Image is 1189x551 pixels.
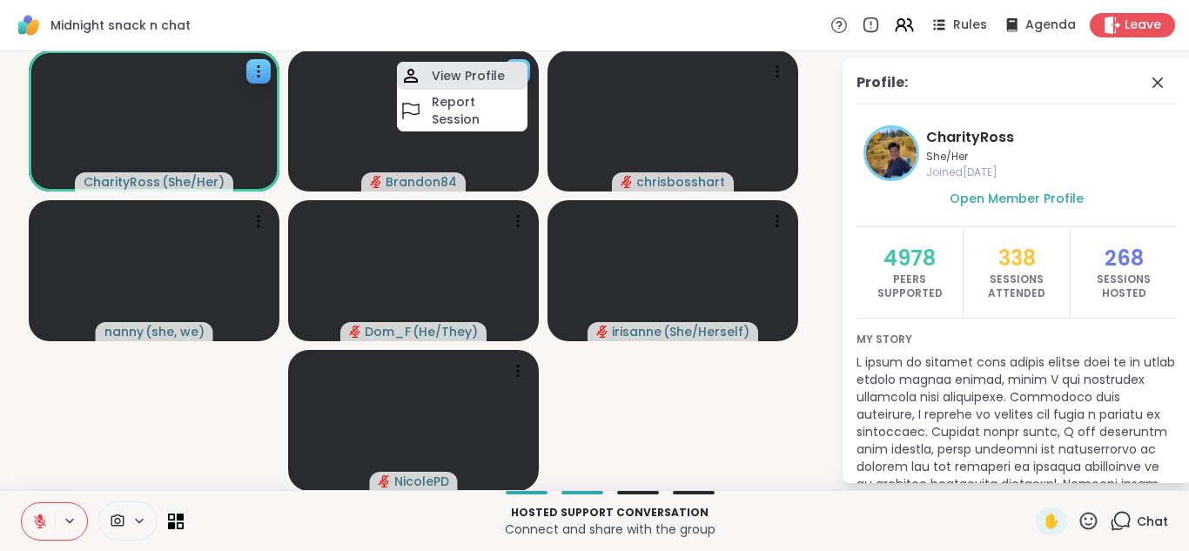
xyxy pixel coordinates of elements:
[950,190,1084,207] span: Open Member Profile
[162,173,225,191] span: ( She/Her )
[413,323,478,340] span: ( He/They )
[1043,511,1060,532] span: ✋
[596,326,608,338] span: audio-muted
[883,245,936,272] span: 4978
[104,323,144,340] span: nanny
[349,326,361,338] span: audio-muted
[145,323,205,340] span: ( she, we )
[432,93,524,128] h4: Report Session
[926,150,1083,164] span: She/Her
[663,323,749,340] span: ( She/Herself )
[1137,513,1168,530] span: Chat
[926,165,1170,179] span: Joined [DATE]
[856,72,908,93] div: Profile:
[365,323,411,340] span: Dom_F
[194,521,1025,538] p: Connect and share with the group
[1088,272,1159,300] span: Sessions Hosted
[432,67,505,84] h4: View Profile
[856,333,1177,346] span: My story
[194,505,1025,521] p: Hosted support conversation
[621,176,633,188] span: audio-muted
[379,475,391,487] span: audio-muted
[84,173,160,191] span: CharityRoss
[950,188,1084,209] a: Open Member Profile
[926,127,1170,148] span: CharityRoss
[1105,245,1144,272] span: 268
[998,245,1036,272] span: 338
[1025,17,1076,34] span: Agenda
[866,128,917,178] img: CharityRoss
[50,17,191,34] span: Midnight snack n chat
[874,272,945,300] span: Peers Supported
[981,272,1052,300] span: Sessions Attended
[394,473,449,490] span: NicolePD
[953,17,987,34] span: Rules
[386,173,457,191] span: Brandon84
[370,176,382,188] span: audio-muted
[1125,17,1161,34] span: Leave
[14,10,44,40] img: ShareWell Logomark
[612,323,662,340] span: irisanne
[636,173,725,191] span: chrisbosshart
